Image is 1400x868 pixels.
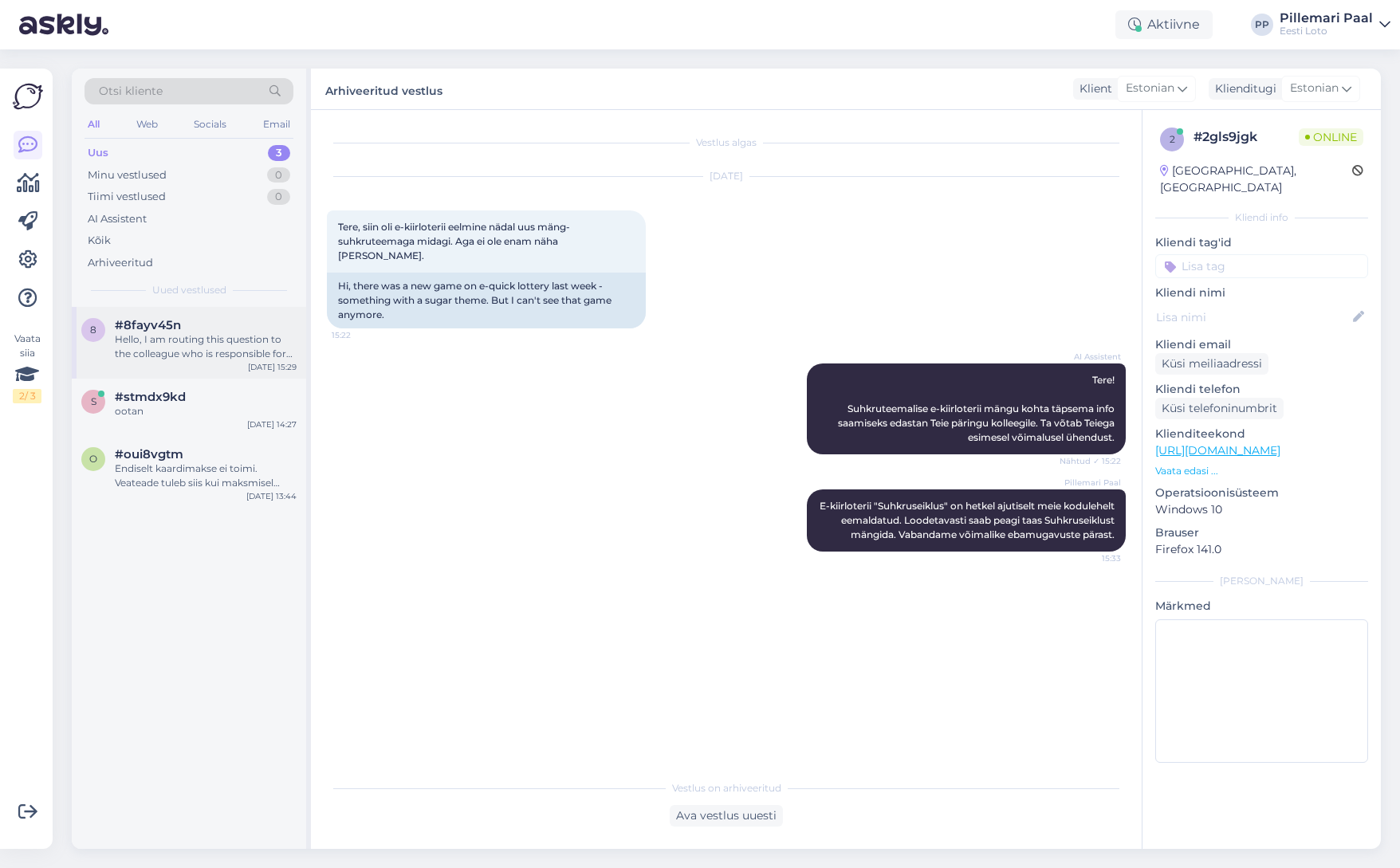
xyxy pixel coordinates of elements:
[1155,210,1368,225] div: Kliendi info
[1115,10,1213,39] div: Aktiivne
[1155,381,1368,398] p: Kliendi telefon
[267,189,290,205] div: 0
[248,361,297,373] div: [DATE] 15:29
[85,114,103,135] div: All
[1194,128,1299,147] div: # 2gls9jgk
[152,283,226,297] span: Uued vestlused
[1155,443,1280,458] a: [URL][DOMAIN_NAME]
[88,255,153,271] div: Arhiveeritud
[115,461,297,490] div: Endiselt kaardimakse ei toimi. Veateade tuleb siis kui maksmisel vajutan kaardimakse peale ja hak...
[1209,81,1276,97] div: Klienditugi
[1155,574,1368,588] div: [PERSON_NAME]
[88,211,147,227] div: AI Assistent
[1251,14,1273,36] div: PP
[327,136,1126,150] div: Vestlus algas
[820,500,1117,540] span: E-kiirloterii "Suhkruseiklus" on hetkel ajutiselt meie kodulehelt eemaldatud. Loodetavasti saab p...
[1155,285,1368,301] p: Kliendi nimi
[1155,426,1368,442] p: Klienditeekond
[1126,80,1174,97] span: Estonian
[1280,12,1390,37] a: Pillemari PaalEesti Loto
[338,221,570,261] span: Tere, siin oli e-kiirloterii eelmine nädal uus mäng-suhkruteemaga midagi. Aga ei ole enam näha [P...
[1073,81,1112,97] div: Klient
[1155,541,1368,558] p: Firefox 141.0
[260,114,293,135] div: Email
[1170,133,1175,145] span: 2
[13,332,41,403] div: Vaata siia
[1155,501,1368,518] p: Windows 10
[1155,336,1368,353] p: Kliendi email
[115,332,297,361] div: Hello, I am routing this question to the colleague who is responsible for this topic. The reply m...
[115,447,183,461] span: #oui8vgtm
[88,145,108,161] div: Uus
[1061,477,1121,489] span: Pillemari Paal
[1280,25,1373,37] div: Eesti Loto
[838,374,1117,443] span: Tere! Suhkruteemalise e-kiirloterii mängu kohta täpsema info saamiseks edastan Teie päringu kolle...
[1155,485,1368,501] p: Operatsioonisüsteem
[88,167,167,183] div: Minu vestlused
[91,395,96,407] span: s
[133,114,161,135] div: Web
[1280,12,1373,25] div: Pillemari Paal
[1155,398,1284,419] div: Küsi telefoninumbrit
[1290,80,1339,97] span: Estonian
[99,83,163,100] span: Otsi kliente
[267,167,290,183] div: 0
[13,81,43,112] img: Askly Logo
[88,189,166,205] div: Tiimi vestlused
[90,324,96,336] span: 8
[1061,351,1121,363] span: AI Assistent
[115,404,297,418] div: ootan
[1155,353,1268,375] div: Küsi meiliaadressi
[672,781,781,795] span: Vestlus on arhiveeritud
[268,145,290,161] div: 3
[1155,524,1368,541] p: Brauser
[332,329,391,341] span: 15:22
[670,805,783,827] div: Ava vestlus uuesti
[1060,455,1121,467] span: Nähtud ✓ 15:22
[89,453,97,465] span: o
[115,318,181,332] span: #8fayv45n
[1156,308,1350,326] input: Lisa nimi
[1155,464,1368,478] p: Vaata edasi ...
[327,273,646,328] div: Hi, there was a new game on e-quick lottery last week - something with a sugar theme. But I can't...
[1155,598,1368,615] p: Märkmed
[191,114,230,135] div: Socials
[1061,552,1121,564] span: 15:33
[88,233,111,249] div: Kõik
[1155,254,1368,278] input: Lisa tag
[327,169,1126,183] div: [DATE]
[246,490,297,502] div: [DATE] 13:44
[1299,128,1363,146] span: Online
[1160,163,1352,196] div: [GEOGRAPHIC_DATA], [GEOGRAPHIC_DATA]
[1155,234,1368,251] p: Kliendi tag'id
[115,390,186,404] span: #stmdx9kd
[13,389,41,403] div: 2 / 3
[325,78,442,100] label: Arhiveeritud vestlus
[247,418,297,430] div: [DATE] 14:27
